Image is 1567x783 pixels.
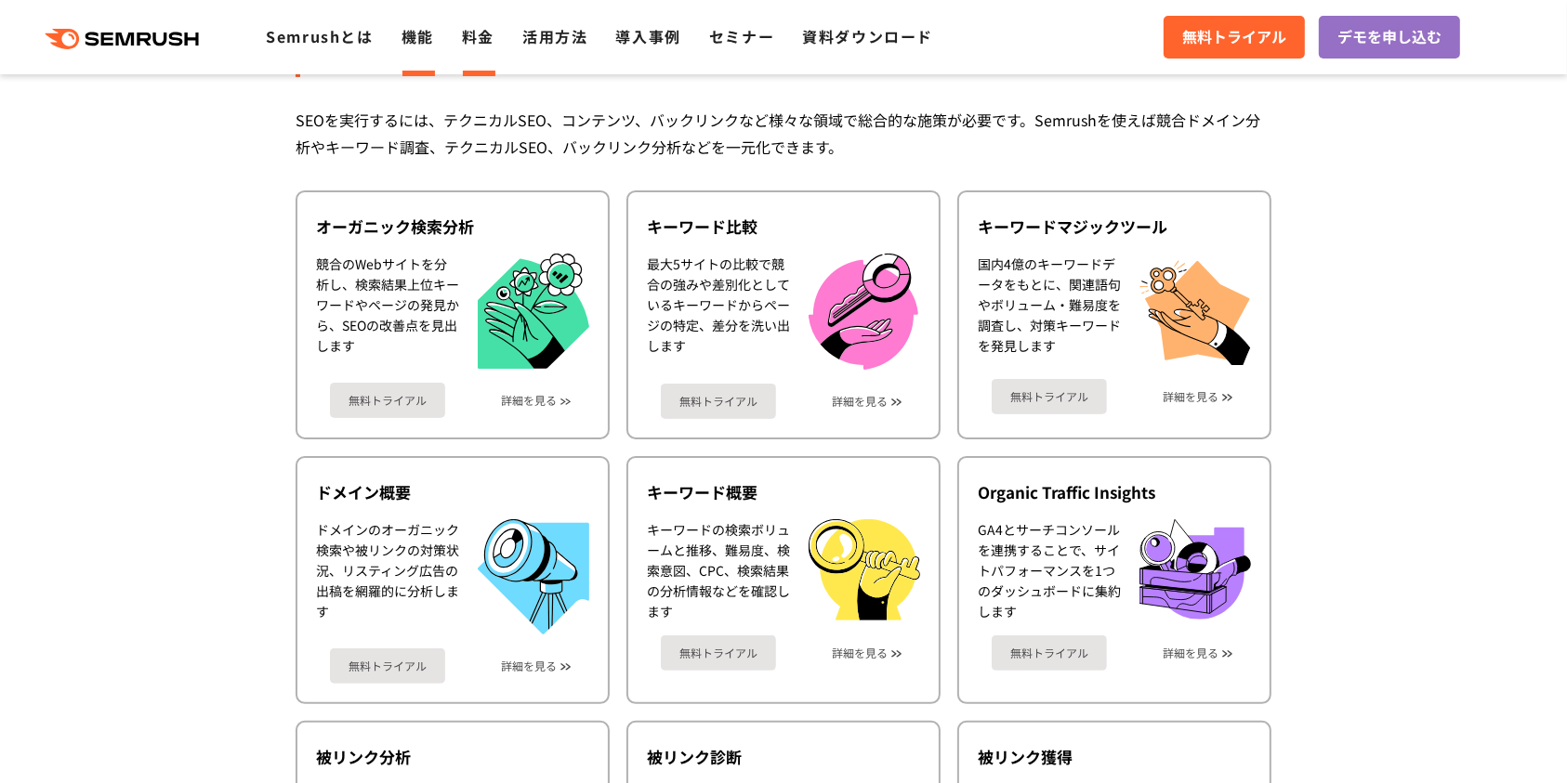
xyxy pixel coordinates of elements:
[266,25,373,47] a: Semrushとは
[978,519,1121,621] div: GA4とサーチコンソールを連携することで、サイトパフォーマンスを1つのダッシュボードに集約します
[1337,25,1442,49] span: デモを申し込む
[647,746,920,768] div: 被リンク診断
[316,519,459,634] div: ドメインのオーガニック検索や被リンクの対策状況、リスティング広告の出稿を網羅的に分析します
[1163,646,1218,659] a: 詳細を見る
[978,746,1251,768] div: 被リンク獲得
[992,379,1107,414] a: 無料トライアル
[1139,519,1251,620] img: Organic Traffic Insights
[316,481,589,503] div: ドメイン概要
[978,254,1121,365] div: 国内4億のキーワードデータをもとに、関連語句やボリューム・難易度を調査し、対策キーワードを発見します
[809,254,918,370] img: キーワード比較
[1163,390,1218,403] a: 詳細を見る
[522,25,587,47] a: 活用方法
[316,746,589,768] div: 被リンク分析
[402,25,434,47] a: 機能
[661,384,776,419] a: 無料トライアル
[478,519,589,634] img: ドメイン概要
[1319,16,1460,59] a: デモを申し込む
[501,394,557,407] a: 詳細を見る
[647,254,790,370] div: 最大5サイトの比較で競合の強みや差別化としているキーワードからページの特定、差分を洗い出します
[616,25,681,47] a: 導入事例
[978,481,1251,503] div: Organic Traffic Insights
[1182,25,1286,49] span: 無料トライアル
[1164,16,1305,59] a: 無料トライアル
[647,215,920,238] div: キーワード比較
[809,519,920,620] img: キーワード概要
[647,519,790,621] div: キーワードの検索ボリュームと推移、難易度、検索意図、CPC、検索結果の分析情報などを確認します
[330,648,445,684] a: 無料トライアル
[978,215,1251,238] div: キーワードマジックツール
[709,25,774,47] a: セミナー
[316,215,589,238] div: オーガニック検索分析
[832,395,888,408] a: 詳細を見る
[462,25,494,47] a: 料金
[832,646,888,659] a: 詳細を見る
[647,481,920,503] div: キーワード概要
[478,254,589,370] img: オーガニック検索分析
[501,659,557,672] a: 詳細を見る
[330,383,445,418] a: 無料トライアル
[661,635,776,671] a: 無料トライアル
[296,107,1271,161] div: SEOを実行するには、テクニカルSEO、コンテンツ、バックリンクなど様々な領域で総合的な施策が必要です。Semrushを使えば競合ドメイン分析やキーワード調査、テクニカルSEO、バックリンク分析...
[992,635,1107,671] a: 無料トライアル
[802,25,933,47] a: 資料ダウンロード
[316,254,459,370] div: 競合のWebサイトを分析し、検索結果上位キーワードやページの発見から、SEOの改善点を見出します
[1139,254,1251,365] img: キーワードマジックツール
